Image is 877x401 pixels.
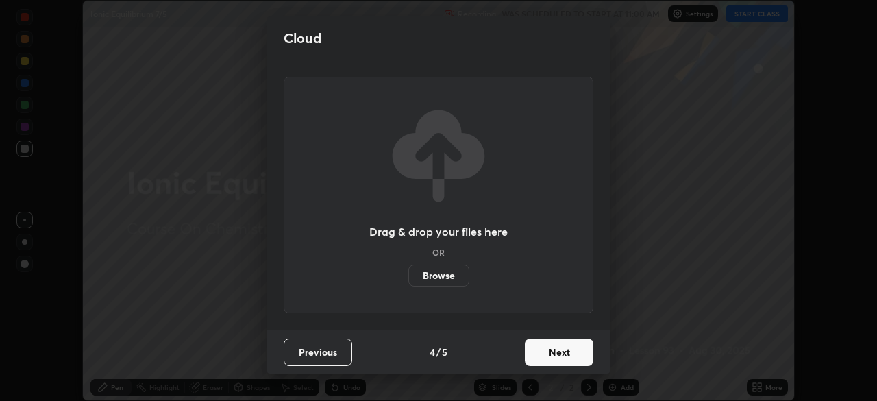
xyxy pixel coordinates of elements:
[284,339,352,366] button: Previous
[525,339,593,366] button: Next
[436,345,441,359] h4: /
[430,345,435,359] h4: 4
[369,226,508,237] h3: Drag & drop your files here
[284,29,321,47] h2: Cloud
[442,345,447,359] h4: 5
[432,248,445,256] h5: OR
